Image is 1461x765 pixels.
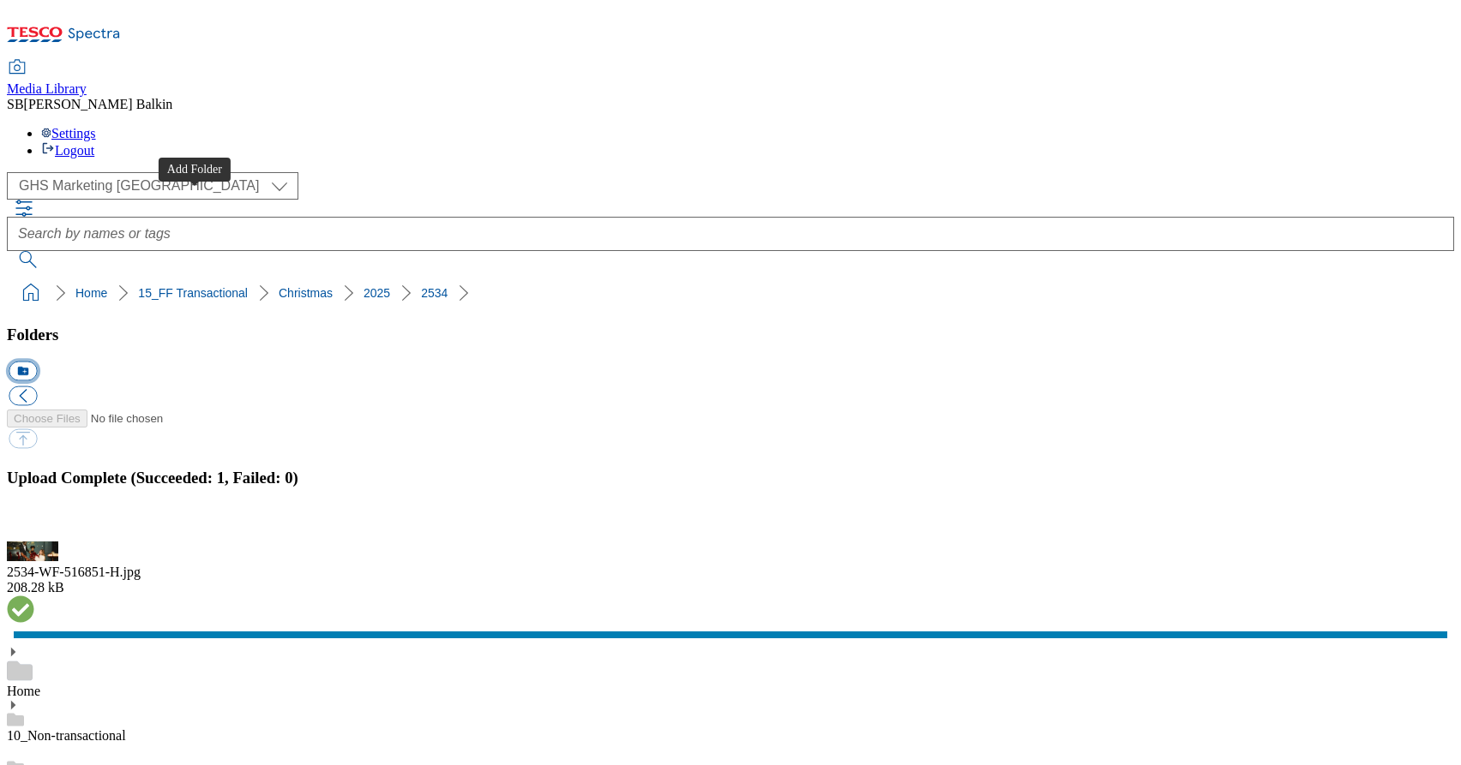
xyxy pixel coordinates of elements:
[279,286,333,300] a: Christmas
[7,728,126,743] a: 10_Non-transactional
[421,286,448,300] a: 2534
[7,217,1454,251] input: Search by names or tags
[7,61,87,97] a: Media Library
[17,279,45,307] a: home
[7,580,1454,595] div: 208.28 kB
[7,565,1454,580] div: 2534-WF-516851-H.jpg
[7,469,1454,487] h3: Upload Complete (Succeeded: 1, Failed: 0)
[41,143,94,158] a: Logout
[364,286,390,300] a: 2025
[41,126,96,140] a: Settings
[7,326,1454,344] h3: Folders
[7,97,24,111] span: SB
[7,81,87,96] span: Media Library
[75,286,107,300] a: Home
[7,684,40,698] a: Home
[7,277,1454,309] nav: breadcrumb
[138,286,248,300] a: 15_FF Transactional
[24,97,173,111] span: [PERSON_NAME] Balkin
[7,541,58,561] img: preview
